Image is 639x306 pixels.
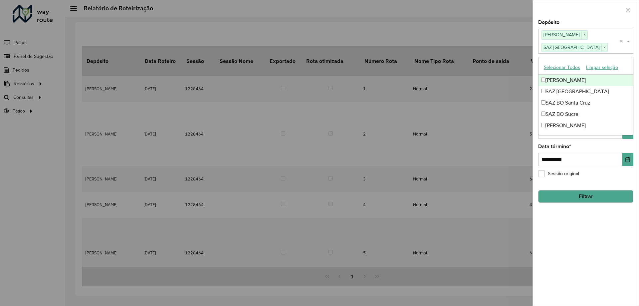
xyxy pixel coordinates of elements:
div: SAZ [GEOGRAPHIC_DATA] [538,86,633,97]
button: Limpar seleção [583,62,621,73]
div: SAZ BO Santa Cruz [538,97,633,109]
span: Clear all [619,37,625,45]
div: [PERSON_NAME] [538,120,633,131]
div: SAZ BO Sucre [538,109,633,120]
span: × [601,44,607,52]
button: Filtrar [538,190,633,203]
button: Choose Date [622,153,633,166]
div: [PERSON_NAME] [538,75,633,86]
button: Selecionar Todos [541,62,583,73]
label: Sessão original [538,170,579,177]
span: [PERSON_NAME] [542,31,581,39]
label: Data término [538,143,571,151]
span: × [581,31,587,39]
label: Depósito [538,18,559,26]
ng-dropdown-panel: Options list [538,57,633,135]
span: SAZ [GEOGRAPHIC_DATA] [542,43,601,51]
